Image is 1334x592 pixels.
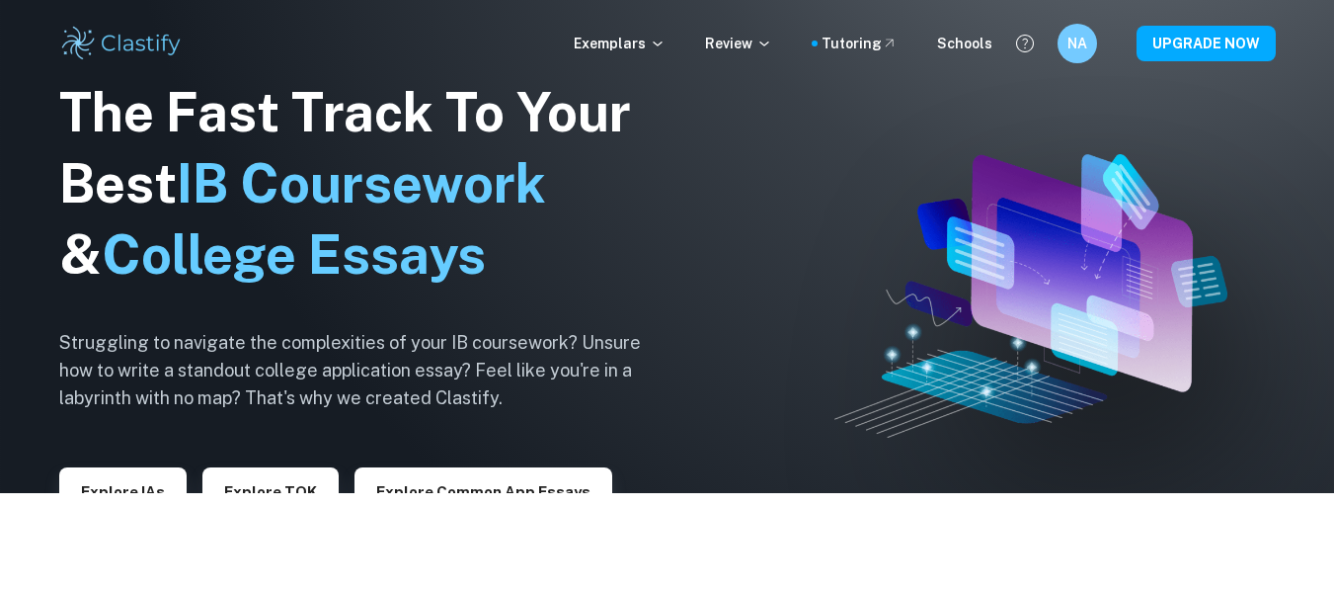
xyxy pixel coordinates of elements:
span: College Essays [102,223,486,286]
h1: The Fast Track To Your Best & [59,77,671,291]
p: Review [705,33,772,54]
img: Clastify logo [59,24,185,63]
button: Explore IAs [59,467,187,515]
button: Help and Feedback [1008,27,1042,60]
h6: Struggling to navigate the complexities of your IB coursework? Unsure how to write a standout col... [59,329,671,412]
a: Tutoring [822,33,898,54]
a: Explore TOK [202,481,339,500]
span: IB Coursework [177,152,546,214]
a: Schools [937,33,992,54]
h6: NA [1065,33,1088,54]
a: Explore Common App essays [354,481,612,500]
img: Clastify hero [834,154,1227,439]
button: NA [1058,24,1097,63]
button: UPGRADE NOW [1137,26,1276,61]
p: Exemplars [574,33,666,54]
button: Explore Common App essays [354,467,612,515]
button: Explore TOK [202,467,339,515]
a: Explore IAs [59,481,187,500]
